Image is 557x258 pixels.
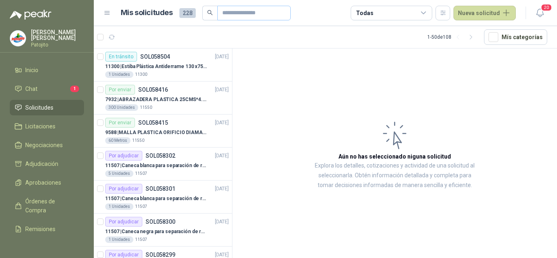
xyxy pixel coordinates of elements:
[215,218,229,226] p: [DATE]
[31,42,84,47] p: Patojito
[25,178,61,187] span: Aprobaciones
[105,52,137,62] div: En tránsito
[25,122,55,131] span: Licitaciones
[105,137,130,144] div: 60 Metros
[105,184,142,194] div: Por adjudicar
[121,7,173,19] h1: Mis solicitudes
[105,129,207,137] p: 9588 | MALLA PLASTICA ORIFICIO DIAMANTE 3MM
[138,87,168,93] p: SOL058416
[105,162,207,170] p: 11507 | Caneca blanca para separación de residuos 121 LT
[25,159,58,168] span: Adjudicación
[10,81,84,97] a: Chat1
[105,118,135,128] div: Por enviar
[215,53,229,61] p: [DATE]
[146,186,175,192] p: SOL058301
[314,161,475,190] p: Explora los detalles, cotizaciones y actividad de una solicitud al seleccionarla. Obtén informaci...
[215,86,229,94] p: [DATE]
[105,195,207,203] p: 11507 | Caneca blanca para separación de residuos 10 LT
[25,84,38,93] span: Chat
[146,219,175,225] p: SOL058300
[105,236,133,243] div: 1 Unidades
[140,54,170,60] p: SOL058504
[94,115,232,148] a: Por enviarSOL058415[DATE] 9588 |MALLA PLASTICA ORIFICIO DIAMANTE 3MM60 Metros11550
[215,185,229,193] p: [DATE]
[338,152,451,161] h3: Aún no has seleccionado niguna solicitud
[10,100,84,115] a: Solicitudes
[10,31,26,46] img: Company Logo
[135,170,147,177] p: 11507
[105,151,142,161] div: Por adjudicar
[10,156,84,172] a: Adjudicación
[10,137,84,153] a: Negociaciones
[25,66,38,75] span: Inicio
[105,203,133,210] div: 1 Unidades
[10,10,51,20] img: Logo peakr
[70,86,79,92] span: 1
[135,71,147,78] p: 11300
[138,120,168,126] p: SOL058415
[94,214,232,247] a: Por adjudicarSOL058300[DATE] 11507 |Caneca negra para separación de residuo 55 LT1 Unidades11507
[25,197,76,215] span: Órdenes de Compra
[10,194,84,218] a: Órdenes de Compra
[31,29,84,41] p: [PERSON_NAME] [PERSON_NAME]
[105,63,207,71] p: 11300 | Estiba Plástica Antiderrame 130 x75 CM - Capacidad 180-200 Litros
[105,96,207,104] p: 7932 | ABRAZADERA PLASTICA 25CMS*4.8MM NEGRA
[25,225,55,234] span: Remisiones
[105,217,142,227] div: Por adjudicar
[179,8,196,18] span: 228
[146,252,175,258] p: SOL058299
[215,152,229,160] p: [DATE]
[105,85,135,95] div: Por enviar
[10,175,84,190] a: Aprobaciones
[135,236,147,243] p: 11507
[356,9,373,18] div: Todas
[105,228,207,236] p: 11507 | Caneca negra para separación de residuo 55 LT
[94,49,232,82] a: En tránsitoSOL058504[DATE] 11300 |Estiba Plástica Antiderrame 130 x75 CM - Capacidad 180-200 Litr...
[10,62,84,78] a: Inicio
[484,29,547,45] button: Mís categorías
[140,104,152,111] p: 11550
[25,141,63,150] span: Negociaciones
[427,31,477,44] div: 1 - 50 de 108
[94,148,232,181] a: Por adjudicarSOL058302[DATE] 11507 |Caneca blanca para separación de residuos 121 LT5 Unidades11507
[453,6,516,20] button: Nueva solicitud
[105,71,133,78] div: 1 Unidades
[25,103,53,112] span: Solicitudes
[94,181,232,214] a: Por adjudicarSOL058301[DATE] 11507 |Caneca blanca para separación de residuos 10 LT1 Unidades11507
[105,104,138,111] div: 300 Unidades
[132,137,144,144] p: 11550
[215,119,229,127] p: [DATE]
[105,170,133,177] div: 5 Unidades
[207,10,213,15] span: search
[541,4,552,11] span: 20
[533,6,547,20] button: 20
[10,221,84,237] a: Remisiones
[146,153,175,159] p: SOL058302
[94,82,232,115] a: Por enviarSOL058416[DATE] 7932 |ABRAZADERA PLASTICA 25CMS*4.8MM NEGRA300 Unidades11550
[10,119,84,134] a: Licitaciones
[135,203,147,210] p: 11507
